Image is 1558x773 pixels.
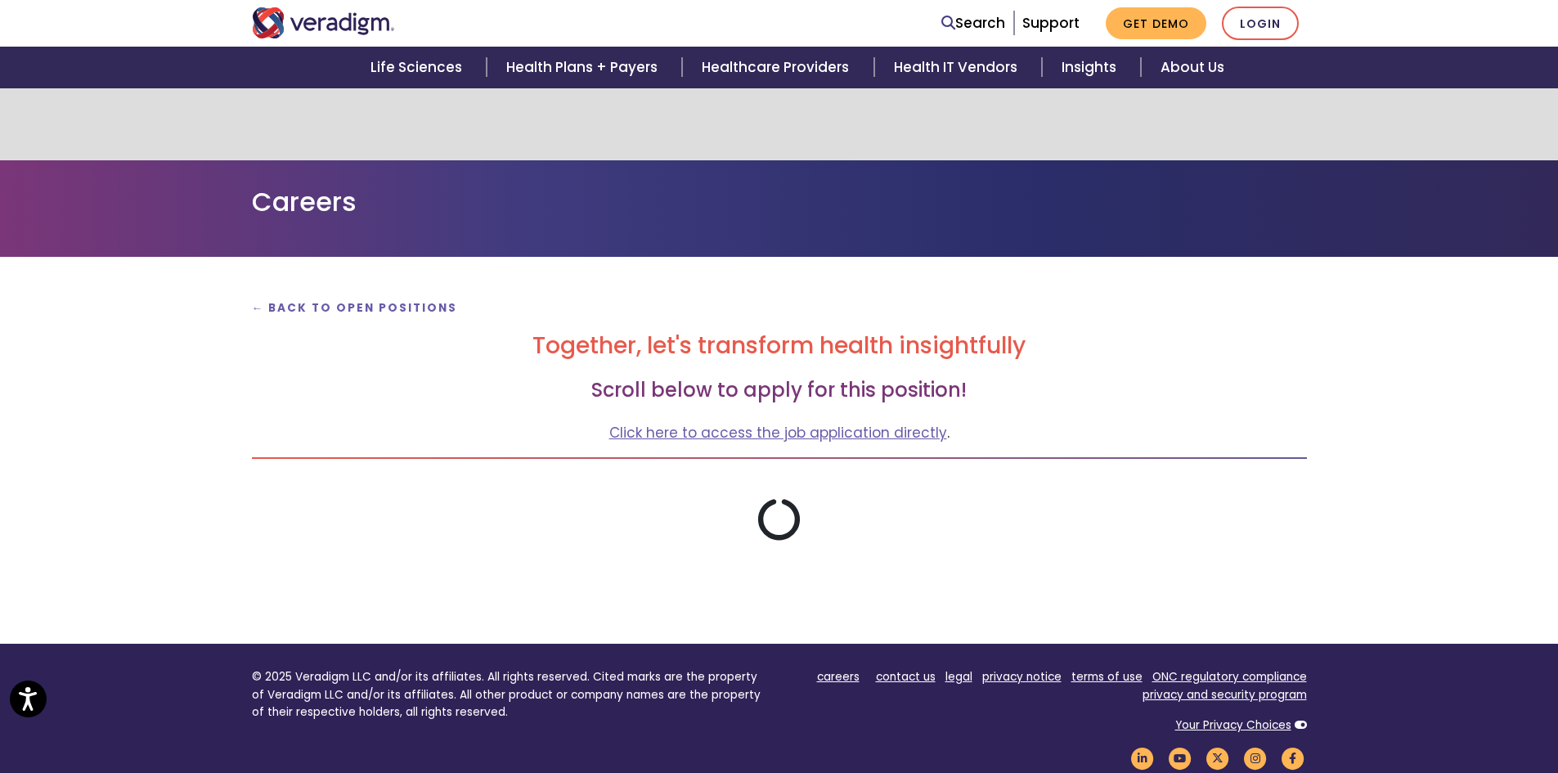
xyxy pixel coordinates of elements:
a: Life Sciences [351,47,487,88]
a: Healthcare Providers [682,47,873,88]
a: Veradigm YouTube Link [1166,750,1194,766]
h2: Together, let's transform health insightfully [252,332,1307,360]
a: Health Plans + Payers [487,47,682,88]
a: Veradigm LinkedIn Link [1129,750,1156,766]
a: About Us [1141,47,1244,88]
a: Veradigm Twitter Link [1204,750,1232,766]
a: Click here to access the job application directly [609,423,947,443]
a: Login [1222,7,1299,40]
a: ← Back to Open Positions [252,300,458,316]
a: Get Demo [1106,7,1206,39]
a: Support [1022,13,1080,33]
a: contact us [876,669,936,685]
a: terms of use [1071,669,1143,685]
a: Veradigm Facebook Link [1279,750,1307,766]
a: ONC regulatory compliance [1152,669,1307,685]
a: Search [941,12,1005,34]
img: Veradigm logo [252,7,395,38]
p: . [252,422,1307,444]
a: legal [945,669,972,685]
a: privacy and security program [1143,687,1307,703]
h3: Scroll below to apply for this position! [252,379,1307,402]
p: © 2025 Veradigm LLC and/or its affiliates. All rights reserved. Cited marks are the property of V... [252,668,767,721]
a: Veradigm Instagram Link [1241,750,1269,766]
a: privacy notice [982,669,1062,685]
a: Your Privacy Choices [1175,717,1291,733]
h1: Careers [252,187,1307,218]
a: careers [817,669,860,685]
a: Health IT Vendors [874,47,1042,88]
a: Insights [1042,47,1141,88]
